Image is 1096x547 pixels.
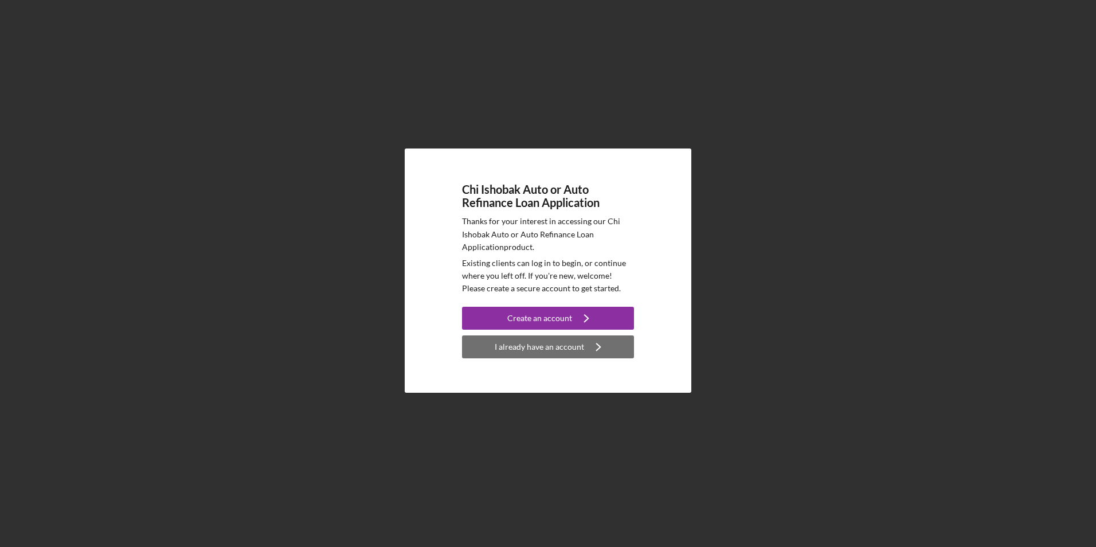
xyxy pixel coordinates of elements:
div: I already have an account [495,335,584,358]
a: Create an account [462,307,634,333]
div: Create an account [507,307,572,330]
p: Thanks for your interest in accessing our Chi Ishobak Auto or Auto Refinance Loan Application pro... [462,215,634,253]
p: Existing clients can log in to begin, or continue where you left off. If you're new, welcome! Ple... [462,257,634,295]
h4: Chi Ishobak Auto or Auto Refinance Loan Application [462,183,634,209]
button: I already have an account [462,335,634,358]
button: Create an account [462,307,634,330]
